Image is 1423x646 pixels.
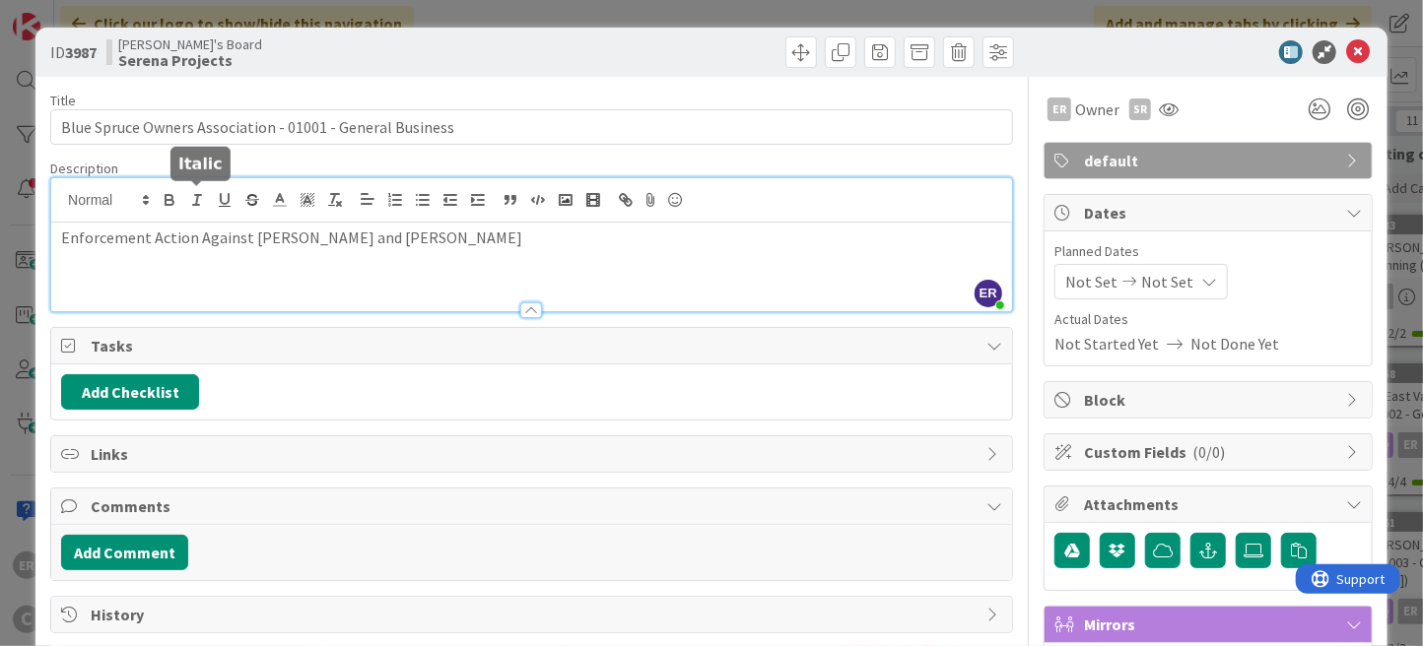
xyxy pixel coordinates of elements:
p: Enforcement Action Against [PERSON_NAME] and [PERSON_NAME] [61,226,1002,249]
span: Attachments [1084,492,1336,516]
span: Planned Dates [1054,241,1362,262]
div: ER [1048,97,1071,121]
button: Add Comment [61,535,188,570]
span: History [91,603,977,626]
b: 3987 [65,42,97,62]
span: Description [50,160,118,177]
span: ID [50,40,97,64]
span: Not Set [1141,270,1193,293]
span: Mirrors [1084,613,1336,636]
span: Owner [1075,97,1119,121]
span: Comments [91,494,977,518]
span: Custom Fields [1084,440,1336,464]
span: Actual Dates [1054,309,1362,330]
span: Dates [1084,201,1336,225]
b: Serena Projects [118,52,262,68]
span: ER [975,280,1002,307]
div: SR [1129,98,1151,120]
span: Tasks [91,334,977,357]
span: Block [1084,388,1336,412]
span: Not Done Yet [1190,332,1279,355]
span: [PERSON_NAME]'s Board [118,36,262,52]
span: ( 0/0 ) [1192,442,1225,462]
span: Support [41,3,90,27]
label: Title [50,92,76,109]
span: default [1084,149,1336,172]
button: Add Checklist [61,374,199,410]
span: Not Set [1065,270,1118,293]
span: Not Started Yet [1054,332,1159,355]
span: Links [91,442,977,466]
input: type card name here... [50,109,1013,145]
h5: Italic [178,155,223,173]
